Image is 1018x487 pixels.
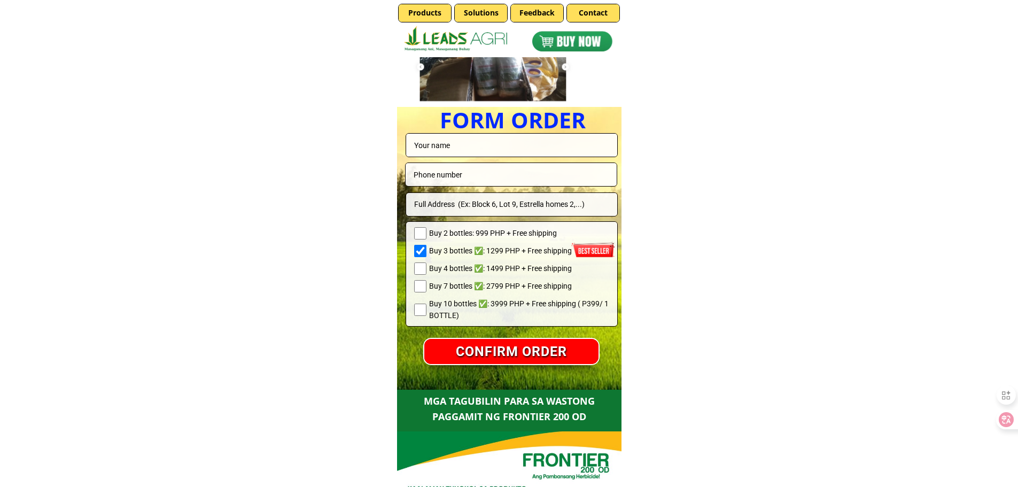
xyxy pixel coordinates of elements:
span: Buy 10 bottles ✅: 3999 PHP + Free shipping ( P399/ 1 BOTTLE) [429,298,609,322]
h3: MGA TAGUBILIN PARA SA WASTONG PAGGAMIT NG FRONTIER 200 OD [421,393,597,424]
p: Solutions [455,4,507,22]
input: Full Address (Ex: Block 6, Lot 9, Estrella homes 2,...) [411,193,612,216]
input: Please re-enter a valid phone number (eg: 906784xxxx) [411,163,611,186]
span: Buy 4 bottles ✅: 1499 PHP + Free shipping [429,262,609,274]
span: Buy 2 bottles: 999 PHP + Free shipping [429,227,609,239]
span: Buy 7 bottles ✅: 2799 PHP + Free shipping [429,280,609,292]
p: Feedback [511,4,563,22]
input: Your name [411,134,612,157]
div: FORM ORDER [426,103,600,138]
span: Buy 3 bottles ✅: 1299 PHP + Free shipping [429,245,609,257]
p: Contact [567,4,619,22]
p: CONFIRM ORDER [419,338,604,365]
p: Products [399,4,451,22]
